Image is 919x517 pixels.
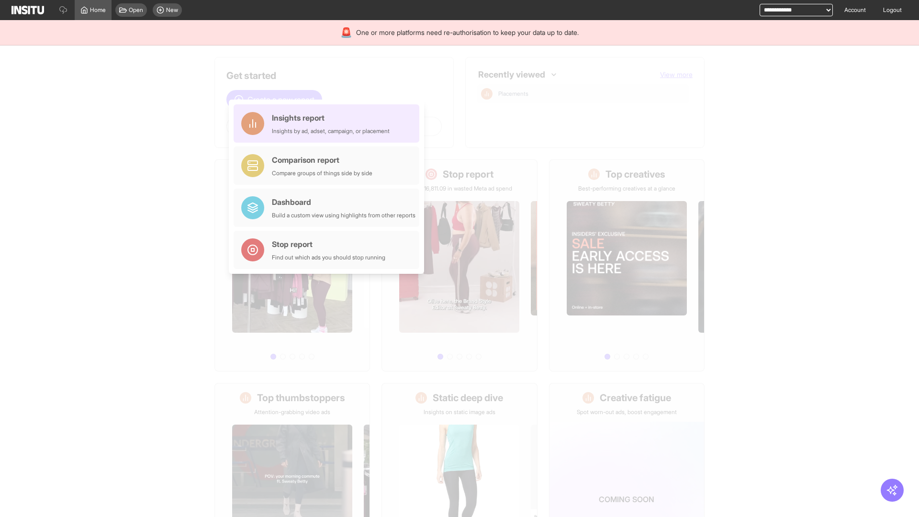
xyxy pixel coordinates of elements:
[166,6,178,14] span: New
[129,6,143,14] span: Open
[272,212,415,219] div: Build a custom view using highlights from other reports
[272,127,390,135] div: Insights by ad, adset, campaign, or placement
[11,6,44,14] img: Logo
[272,169,372,177] div: Compare groups of things side by side
[272,112,390,124] div: Insights report
[272,254,385,261] div: Find out which ads you should stop running
[340,26,352,39] div: 🚨
[272,154,372,166] div: Comparison report
[272,196,415,208] div: Dashboard
[90,6,106,14] span: Home
[272,238,385,250] div: Stop report
[356,28,579,37] span: One or more platforms need re-authorisation to keep your data up to date.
